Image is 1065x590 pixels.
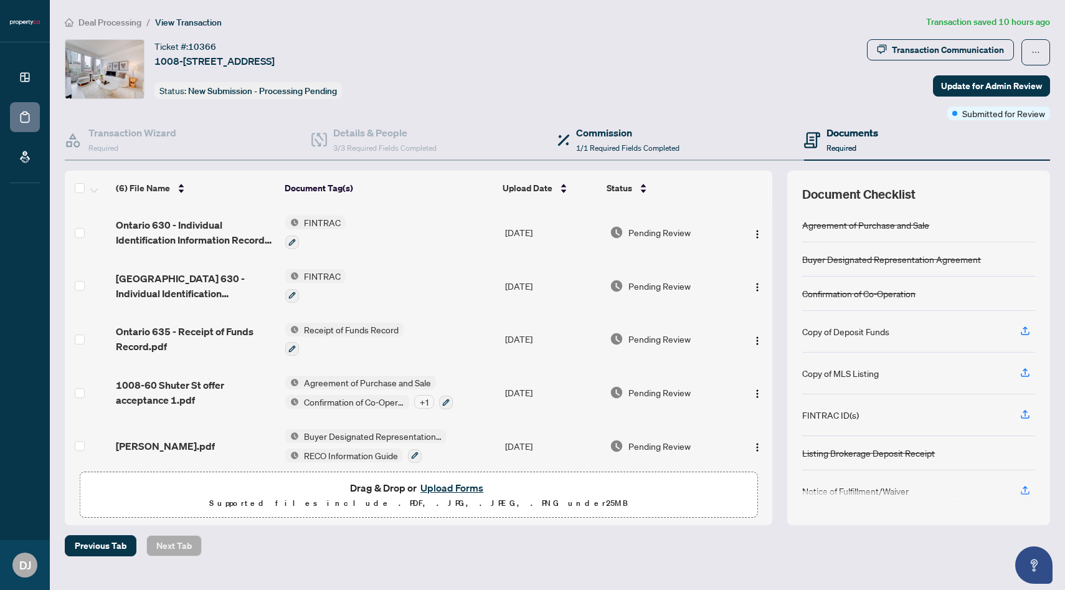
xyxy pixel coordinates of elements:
[299,429,447,443] span: Buyer Designated Representation Agreement
[78,17,141,28] span: Deal Processing
[747,383,767,402] button: Logo
[285,376,453,409] button: Status IconAgreement of Purchase and SaleStatus IconConfirmation of Co-Operation+1
[299,323,404,336] span: Receipt of Funds Record
[628,279,691,293] span: Pending Review
[576,143,679,153] span: 1/1 Required Fields Completed
[628,439,691,453] span: Pending Review
[65,18,73,27] span: home
[65,535,136,556] button: Previous Tab
[802,408,859,422] div: FINTRAC ID(s)
[285,216,299,229] img: Status Icon
[299,216,346,229] span: FINTRAC
[498,171,602,206] th: Upload Date
[65,40,144,98] img: IMG-C12334815_1.jpg
[602,171,732,206] th: Status
[610,332,623,346] img: Document Status
[111,171,280,206] th: (6) File Name
[285,449,299,462] img: Status Icon
[500,366,605,419] td: [DATE]
[610,439,623,453] img: Document Status
[333,143,437,153] span: 3/3 Required Fields Completed
[752,442,762,452] img: Logo
[280,171,498,206] th: Document Tag(s)
[610,386,623,399] img: Document Status
[826,143,856,153] span: Required
[299,449,403,462] span: RECO Information Guide
[500,206,605,259] td: [DATE]
[941,76,1042,96] span: Update for Admin Review
[802,446,935,460] div: Listing Brokerage Deposit Receipt
[826,125,878,140] h4: Documents
[962,107,1045,120] span: Submitted for Review
[628,386,691,399] span: Pending Review
[414,395,434,409] div: + 1
[188,85,337,97] span: New Submission - Processing Pending
[752,282,762,292] img: Logo
[80,472,757,518] span: Drag & Drop orUpload FormsSupported files include .PDF, .JPG, .JPEG, .PNG under25MB
[628,332,691,346] span: Pending Review
[747,276,767,296] button: Logo
[154,82,342,99] div: Status:
[116,324,275,354] span: Ontario 635 - Receipt of Funds Record.pdf
[88,125,176,140] h4: Transaction Wizard
[285,376,299,389] img: Status Icon
[752,389,762,399] img: Logo
[154,54,275,69] span: 1008-[STREET_ADDRESS]
[503,181,552,195] span: Upload Date
[500,259,605,313] td: [DATE]
[933,75,1050,97] button: Update for Admin Review
[116,217,275,247] span: Ontario 630 - Individual Identification Information Record 1.pdf
[926,15,1050,29] article: Transaction saved 10 hours ago
[802,325,889,338] div: Copy of Deposit Funds
[333,125,437,140] h4: Details & People
[116,181,170,195] span: (6) File Name
[285,216,346,249] button: Status IconFINTRAC
[752,229,762,239] img: Logo
[610,279,623,293] img: Document Status
[116,439,215,454] span: [PERSON_NAME].pdf
[299,269,346,283] span: FINTRAC
[285,323,404,356] button: Status IconReceipt of Funds Record
[146,15,150,29] li: /
[500,313,605,366] td: [DATE]
[747,436,767,456] button: Logo
[1031,48,1040,57] span: ellipsis
[88,143,118,153] span: Required
[628,226,691,239] span: Pending Review
[747,222,767,242] button: Logo
[116,271,275,301] span: [GEOGRAPHIC_DATA] 630 - Individual Identification Information Record.pdf
[10,19,40,26] img: logo
[299,395,409,409] span: Confirmation of Co-Operation
[19,556,31,574] span: DJ
[285,269,299,283] img: Status Icon
[802,484,909,498] div: Notice of Fulfillment/Waiver
[285,269,346,303] button: Status IconFINTRAC
[802,186,916,203] span: Document Checklist
[610,226,623,239] img: Document Status
[285,323,299,336] img: Status Icon
[285,395,299,409] img: Status Icon
[155,17,222,28] span: View Transaction
[75,536,126,556] span: Previous Tab
[802,287,916,300] div: Confirmation of Co-Operation
[1015,546,1053,584] button: Open asap
[802,218,929,232] div: Agreement of Purchase and Sale
[116,378,275,407] span: 1008-60 Shuter St offer acceptance 1.pdf
[576,125,679,140] h4: Commission
[299,376,436,389] span: Agreement of Purchase and Sale
[285,429,299,443] img: Status Icon
[802,366,879,380] div: Copy of MLS Listing
[867,39,1014,60] button: Transaction Communication
[802,252,981,266] div: Buyer Designated Representation Agreement
[752,336,762,346] img: Logo
[146,535,202,556] button: Next Tab
[500,419,605,473] td: [DATE]
[188,41,216,52] span: 10366
[350,480,487,496] span: Drag & Drop or
[285,429,447,463] button: Status IconBuyer Designated Representation AgreementStatus IconRECO Information Guide
[747,329,767,349] button: Logo
[417,480,487,496] button: Upload Forms
[88,496,749,511] p: Supported files include .PDF, .JPG, .JPEG, .PNG under 25 MB
[607,181,632,195] span: Status
[892,40,1004,60] div: Transaction Communication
